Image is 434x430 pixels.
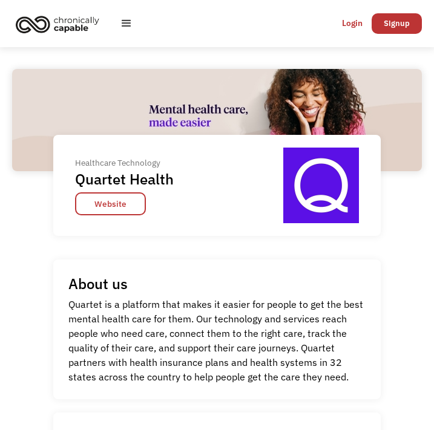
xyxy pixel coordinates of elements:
p: Quartet is a platform that makes it easier for people to get the best mental health care for them... [68,297,366,384]
div: Healthcare Technology [75,155,178,170]
h1: Quartet Health [75,170,174,188]
a: Signup [372,13,422,34]
a: home [12,11,108,42]
h1: About us [68,275,128,293]
div: menu [108,5,145,42]
a: Login [333,13,372,33]
div: Login [342,16,363,30]
img: Chronically Capable logo [12,11,103,37]
a: Website [75,192,146,215]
